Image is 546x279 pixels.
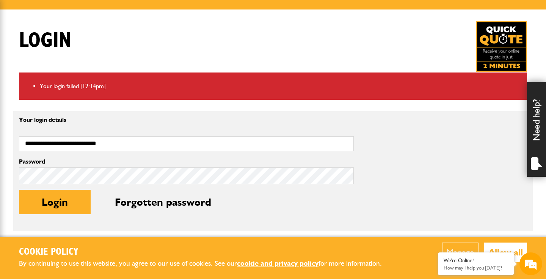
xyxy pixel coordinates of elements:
[19,117,354,123] p: Your login details
[19,159,354,165] label: Password
[237,259,318,268] a: cookie and privacy policy
[19,258,394,270] p: By continuing to use this website, you agree to our use of cookies. See our for more information.
[444,265,508,271] p: How may I help you today?
[444,257,508,264] div: We're Online!
[19,246,394,258] h2: Cookie Policy
[527,82,546,177] div: Need help?
[19,190,91,214] button: Login
[19,28,71,54] h1: Login
[40,81,521,91] li: Your login failed [12:14pm]
[476,21,527,72] a: Get your insurance quote in just 2-minutes
[476,21,527,72] img: Quick Quote
[484,243,527,262] button: Allow all
[442,243,479,262] button: Manage
[92,190,234,214] button: Forgotten password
